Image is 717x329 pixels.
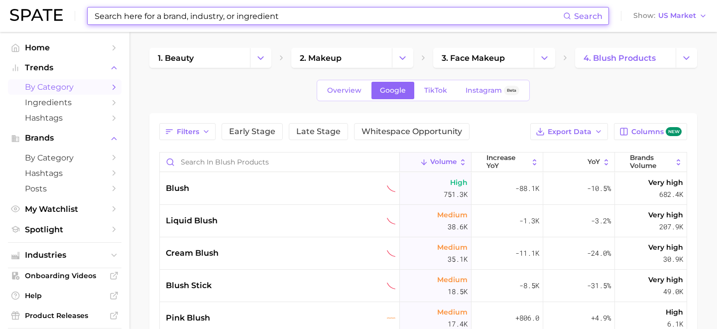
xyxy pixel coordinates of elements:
[392,48,413,68] button: Change Category
[615,153,687,172] button: Brands Volume
[444,188,468,200] span: 751.3k
[574,11,602,21] span: Search
[8,131,121,146] button: Brands
[507,86,516,95] span: Beta
[25,134,105,143] span: Brands
[177,128,199,136] span: Filters
[250,48,271,68] button: Change Category
[296,128,341,136] span: Late Stage
[587,182,611,194] span: -10.5%
[530,123,608,140] button: Export Data
[486,154,528,169] span: increase YoY
[166,215,218,227] span: liquid blush
[8,60,121,75] button: Trends
[457,82,528,99] a: InstagramBeta
[515,312,539,324] span: +806.0
[25,113,105,123] span: Hashtags
[160,153,399,171] input: Search in blush products
[229,128,275,136] span: Early Stage
[614,123,687,140] button: Columnsnew
[160,237,687,270] button: cream blushsustained declinerMedium35.1k-11.1k-24.0%Very high30.9k
[8,288,121,303] a: Help
[159,123,216,140] button: Filters
[25,291,105,300] span: Help
[361,128,462,136] span: Whitespace Opportunity
[584,53,656,63] span: 4. blush products
[633,13,655,18] span: Show
[25,63,105,72] span: Trends
[8,268,121,283] a: Onboarding Videos
[371,82,414,99] a: Google
[591,312,611,324] span: +4.9%
[160,205,687,237] button: liquid blushsustained declinerMedium38.6k-1.3k-3.2%Very high207.9k
[658,13,696,18] span: US Market
[8,110,121,126] a: Hashtags
[8,181,121,196] a: Posts
[8,40,121,55] a: Home
[575,48,676,68] a: 4. blush products
[442,53,505,63] span: 3. face makeup
[424,86,447,95] span: TikTok
[400,153,472,172] button: Volume
[25,184,105,193] span: Posts
[327,86,361,95] span: Overview
[160,270,687,302] button: blush sticksustained declinerMedium18.5k-8.5k-31.5%Very high49.0k
[8,95,121,110] a: Ingredients
[466,86,502,95] span: Instagram
[387,249,395,258] img: sustained decliner
[387,217,395,225] img: sustained decliner
[166,182,189,194] span: blush
[25,311,105,320] span: Product Releases
[300,53,342,63] span: 2. makeup
[160,172,687,205] button: blushsustained declinerHigh751.3k-88.1k-10.5%Very high682.4k
[8,308,121,323] a: Product Releases
[8,79,121,95] a: by Category
[25,168,105,178] span: Hashtags
[10,9,63,21] img: SPATE
[387,184,395,193] img: sustained decliner
[663,286,683,298] span: 49.0k
[631,127,682,137] span: Columns
[587,247,611,259] span: -24.0%
[166,247,219,259] span: cream blush
[534,48,555,68] button: Change Category
[591,215,611,227] span: -3.2%
[437,209,468,221] span: Medium
[437,274,468,286] span: Medium
[543,153,615,172] button: YoY
[25,43,105,52] span: Home
[94,7,563,24] input: Search here for a brand, industry, or ingredient
[416,82,456,99] a: TikTok
[25,204,105,214] span: My Watchlist
[319,82,370,99] a: Overview
[448,253,468,265] span: 35.1k
[8,222,121,237] a: Spotlight
[648,209,683,221] span: Very high
[587,280,611,292] span: -31.5%
[291,48,392,68] a: 2. makeup
[515,182,539,194] span: -88.1k
[631,9,710,22] button: ShowUS Market
[25,153,105,163] span: by Category
[25,225,105,234] span: Spotlight
[663,253,683,265] span: 30.9k
[648,241,683,253] span: Very high
[8,165,121,181] a: Hashtags
[648,176,683,188] span: Very high
[437,306,468,318] span: Medium
[659,221,683,233] span: 207.9k
[158,53,194,63] span: 1. beauty
[648,274,683,286] span: Very high
[25,251,105,260] span: Industries
[387,314,395,323] img: flat
[8,201,121,217] a: My Watchlist
[25,98,105,107] span: Ingredients
[548,128,592,136] span: Export Data
[387,282,395,290] img: sustained decliner
[433,48,534,68] a: 3. face makeup
[450,176,468,188] span: High
[437,241,468,253] span: Medium
[448,221,468,233] span: 38.6k
[166,280,212,292] span: blush stick
[380,86,406,95] span: Google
